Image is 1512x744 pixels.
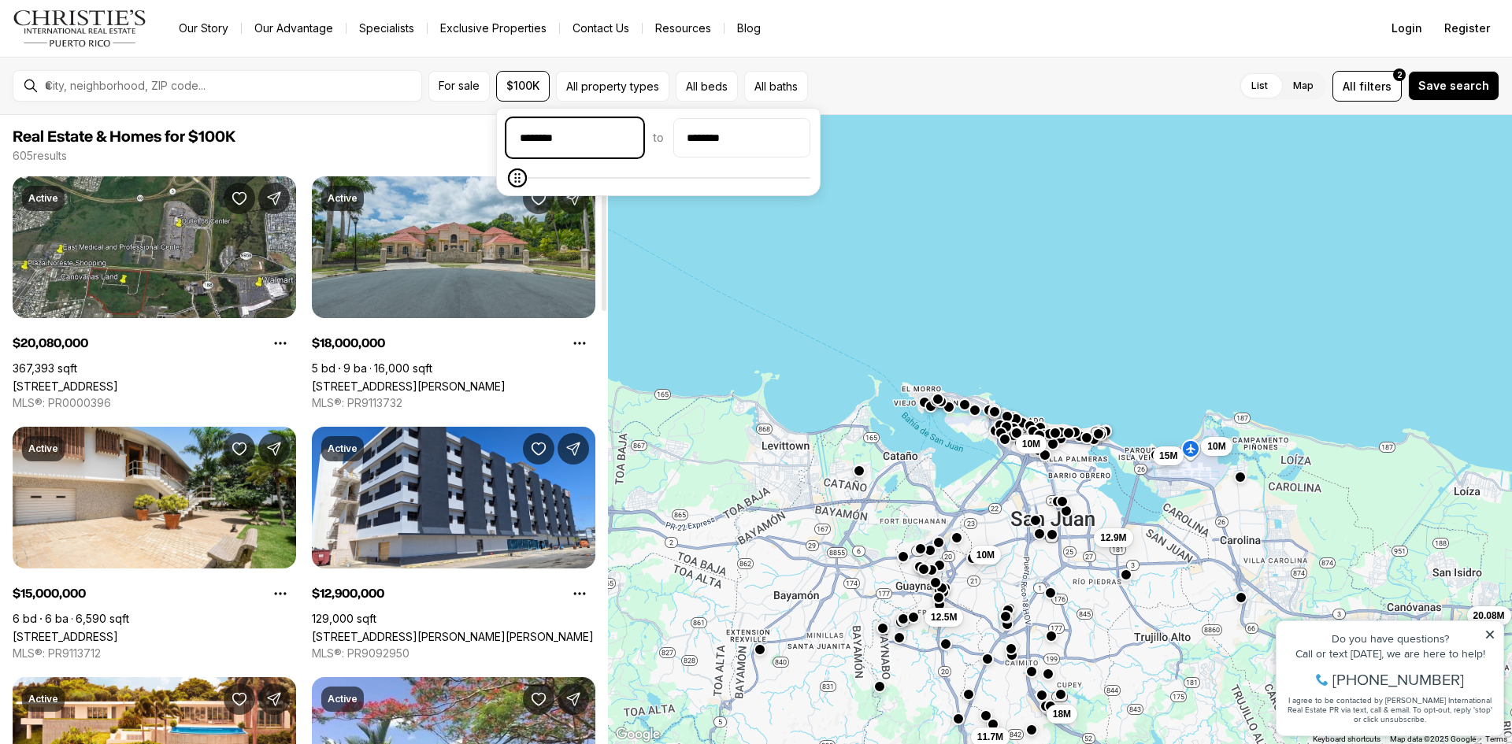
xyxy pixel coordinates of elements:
input: priceMin [507,119,643,157]
button: Share Property [258,433,290,465]
span: 10M [1207,440,1225,453]
button: Property options [265,328,296,359]
span: 2 [1397,68,1403,81]
button: Property options [564,328,595,359]
a: Blog [724,17,773,39]
span: For sale [439,80,480,92]
a: 602 BARBOSA AVE, SAN JUAN PR, 00926 [312,630,594,643]
span: 10M [1022,438,1040,450]
button: Save Property: 602 BARBOSA AVE [523,433,554,465]
a: Resources [643,17,724,39]
a: Specialists [346,17,427,39]
span: Save search [1418,80,1489,92]
span: Register [1444,22,1490,35]
span: Real Estate & Homes for $100K [13,129,235,145]
div: Do you have questions? [17,35,228,46]
a: 20 AMAPOLA ST, CAROLINA PR, 00979 [13,630,118,643]
p: Active [328,693,358,705]
button: $100K [496,71,550,102]
p: Active [28,693,58,705]
button: Register [1435,13,1499,44]
p: Active [28,192,58,205]
button: Contact Us [560,17,642,39]
button: Save search [1408,71,1499,101]
img: logo [13,9,147,47]
span: Login [1392,22,1422,35]
button: Share Property [258,683,290,715]
span: to [653,131,664,144]
button: 10M [1016,435,1047,453]
label: List [1239,72,1280,100]
p: Active [328,442,358,455]
a: Exclusive Properties [428,17,559,39]
span: Maximum [508,168,527,187]
button: 15M [1153,446,1184,465]
button: Share Property [558,183,589,214]
span: 15M [1159,450,1177,462]
span: $100K [506,80,539,92]
label: Map [1280,72,1326,100]
div: Call or text [DATE], we are here to help! [17,50,228,61]
button: For sale [428,71,490,102]
span: [PHONE_NUMBER] [65,74,196,90]
button: Highest Price [494,140,605,172]
span: filters [1359,78,1392,94]
button: All beds [676,71,738,102]
button: Property options [564,578,595,609]
button: 12.9M [1094,528,1132,547]
input: priceMax [674,119,810,157]
button: 18M [1047,705,1077,724]
button: 12.5M [925,608,963,627]
span: 12.9M [1100,531,1126,544]
button: Save Property: 175 CALLE RUISEÑOR ST [523,183,554,214]
button: Share Property [258,183,290,214]
button: Save Property: 66 ROAD 66 & ROAD 3 [224,183,255,214]
button: Share Property [558,683,589,715]
span: 12.5M [931,611,957,624]
button: 10M [970,546,1001,564]
span: 10M [976,549,995,561]
span: 18M [1053,708,1071,720]
a: 175 CALLE RUISEÑOR ST, SAN JUAN PR, 00926 [312,379,506,393]
button: All property types [556,71,669,102]
button: 10M [1201,437,1232,456]
button: Login [1382,13,1432,44]
p: Active [328,192,358,205]
button: Property options [265,578,296,609]
span: All [1343,78,1356,94]
button: Save Property: 20 AMAPOLA ST [224,433,255,465]
button: Save Property: CARR 1, KM 21.3 BO. LA MUDA [523,683,554,715]
a: Our Story [166,17,241,39]
span: I agree to be contacted by [PERSON_NAME] International Real Estate PR via text, call & email. To ... [20,97,224,127]
button: All baths [744,71,808,102]
a: Our Advantage [242,17,346,39]
button: Share Property [558,433,589,465]
button: Save Property: URB. LA LOMITA CALLE VISTA LINDA [224,683,255,715]
button: Allfilters2 [1332,71,1402,102]
span: 11.7M [977,731,1003,743]
p: 605 results [13,150,67,162]
p: Active [28,442,58,455]
a: 66 ROAD 66 & ROAD 3, CANOVANAS PR, 00729 [13,379,118,393]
